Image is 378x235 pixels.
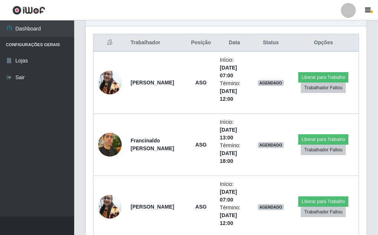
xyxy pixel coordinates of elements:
[220,142,249,165] li: Término:
[216,34,253,52] th: Data
[298,72,348,83] button: Liberar para Trabalho
[220,127,237,141] time: [DATE] 13:00
[220,180,249,204] li: Início:
[98,191,122,222] img: 1723155569016.jpeg
[195,204,207,210] strong: ASG
[301,207,346,217] button: Trabalhador Faltou
[220,204,249,227] li: Término:
[131,138,174,151] strong: Francinaldo [PERSON_NAME]
[298,134,348,145] button: Liberar para Trabalho
[220,150,237,164] time: [DATE] 18:00
[98,67,122,98] img: 1723155569016.jpeg
[220,118,249,142] li: Início:
[187,34,216,52] th: Posição
[258,204,284,210] span: AGENDADO
[258,142,284,148] span: AGENDADO
[131,80,174,86] strong: [PERSON_NAME]
[195,142,207,148] strong: ASG
[220,189,237,203] time: [DATE] 07:00
[298,196,348,207] button: Liberar para Trabalho
[220,212,237,226] time: [DATE] 12:00
[301,83,346,93] button: Trabalhador Faltou
[220,88,237,102] time: [DATE] 12:00
[98,129,122,160] img: 1743036619624.jpeg
[288,34,359,52] th: Opções
[220,65,237,78] time: [DATE] 07:00
[195,80,207,86] strong: ASG
[131,204,174,210] strong: [PERSON_NAME]
[126,34,187,52] th: Trabalhador
[12,6,45,15] img: CoreUI Logo
[220,80,249,103] li: Término:
[220,56,249,80] li: Início:
[258,80,284,86] span: AGENDADO
[301,145,346,155] button: Trabalhador Faltou
[253,34,288,52] th: Status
